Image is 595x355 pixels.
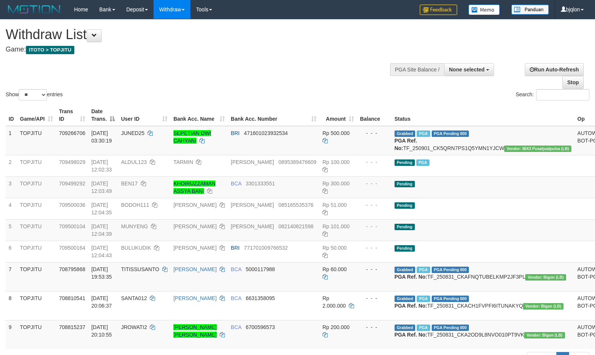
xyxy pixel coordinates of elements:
[524,332,565,338] span: Vendor URL: https://dashboard.q2checkout.com/secure
[56,105,88,126] th: Trans ID: activate to sort column ascending
[118,105,170,126] th: User ID: activate to sort column ascending
[231,324,241,330] span: BCA
[173,202,217,208] a: [PERSON_NAME]
[6,27,389,42] h1: Withdraw List
[91,266,112,280] span: [DATE] 19:53:35
[121,324,147,330] span: JROWATI2
[395,267,416,273] span: Grabbed
[246,295,275,301] span: Copy 6631358095 to clipboard
[6,320,17,349] td: 9
[395,130,416,137] span: Grabbed
[17,105,56,126] th: Game/API: activate to sort column ascending
[59,130,85,136] span: 709266706
[91,202,112,215] span: [DATE] 12:04:35
[246,324,275,330] span: Copy 6700596573 to clipboard
[6,126,17,155] td: 1
[360,244,389,252] div: - - -
[392,126,574,155] td: TF_250901_CK5QRN7PS1Q5YMN1YJCW
[395,325,416,331] span: Grabbed
[417,267,430,273] span: Marked by bjqsamuel
[173,295,217,301] a: [PERSON_NAME]
[59,324,85,330] span: 708815237
[395,245,415,252] span: Pending
[91,159,112,173] span: [DATE] 12:02:33
[279,159,316,165] span: Copy 0895389476609 to clipboard
[6,89,63,100] label: Show entries
[91,181,112,194] span: [DATE] 12:03:49
[17,126,56,155] td: TOPJITU
[244,130,288,136] span: Copy 471601023932534 to clipboard
[417,130,430,137] span: Marked by bjqwili
[6,219,17,241] td: 5
[6,262,17,291] td: 7
[322,159,349,165] span: Rp 100.000
[360,294,389,302] div: - - -
[173,266,217,272] a: [PERSON_NAME]
[91,245,112,258] span: [DATE] 12:04:43
[231,181,241,187] span: BCA
[444,63,494,76] button: None selected
[59,295,85,301] span: 708810541
[17,291,56,320] td: TOPJITU
[322,245,347,251] span: Rp 50.000
[392,105,574,126] th: Status
[231,202,274,208] span: [PERSON_NAME]
[231,266,241,272] span: BCA
[228,105,319,126] th: Bank Acc. Number: activate to sort column ascending
[17,155,56,176] td: TOPJITU
[170,105,228,126] th: Bank Acc. Name: activate to sort column ascending
[322,295,346,309] span: Rp 2.000.000
[322,181,349,187] span: Rp 300.000
[91,130,112,144] span: [DATE] 03:30:19
[319,105,357,126] th: Amount: activate to sort column ascending
[525,274,566,281] span: Vendor URL: https://dashboard.q2checkout.com/secure
[121,202,149,208] span: BODOH111
[91,295,112,309] span: [DATE] 20:06:37
[6,105,17,126] th: ID
[322,324,349,330] span: Rp 200.000
[91,223,112,237] span: [DATE] 12:04:39
[6,198,17,219] td: 4
[17,198,56,219] td: TOPJITU
[360,265,389,273] div: - - -
[449,67,485,73] span: None selected
[88,105,118,126] th: Date Trans.: activate to sort column descending
[91,324,112,338] span: [DATE] 20:10:55
[395,202,415,209] span: Pending
[121,130,144,136] span: JUNED25
[322,202,347,208] span: Rp 51.000
[392,320,574,349] td: TF_250831_CKA2OD9L8NVO010PT9VK
[279,223,313,229] span: Copy 082140821598 to clipboard
[417,325,430,331] span: Marked by bjqsamuel
[360,129,389,137] div: - - -
[395,296,416,302] span: Grabbed
[562,76,584,89] a: Stop
[360,180,389,187] div: - - -
[360,158,389,166] div: - - -
[432,130,469,137] span: PGA Pending
[59,223,85,229] span: 709500104
[26,46,74,54] span: ITOTO > TOPJITU
[395,332,427,338] b: PGA Ref. No:
[432,267,469,273] span: PGA Pending
[173,223,217,229] a: [PERSON_NAME]
[322,130,349,136] span: Rp 500.000
[173,181,215,194] a: KHOIRUZZAMAN ASSYA BANI
[231,295,241,301] span: BCA
[121,223,148,229] span: MUNYENG
[360,201,389,209] div: - - -
[17,241,56,262] td: TOPJITU
[173,130,211,144] a: SEPETIAN DWI CAHYANI
[390,63,444,76] div: PGA Site Balance /
[6,291,17,320] td: 8
[395,159,415,166] span: Pending
[6,46,389,53] h4: Game:
[523,303,563,309] span: Vendor URL: https://dashboard.q2checkout.com/secure
[231,223,274,229] span: [PERSON_NAME]
[511,5,549,15] img: panduan.png
[504,146,571,152] span: Vendor URL: https://dashboard.q2checkout.com/secure
[395,181,415,187] span: Pending
[416,159,429,166] span: Marked by bjqdanil
[244,245,288,251] span: Copy 771701009766532 to clipboard
[246,266,275,272] span: Copy 5000117988 to clipboard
